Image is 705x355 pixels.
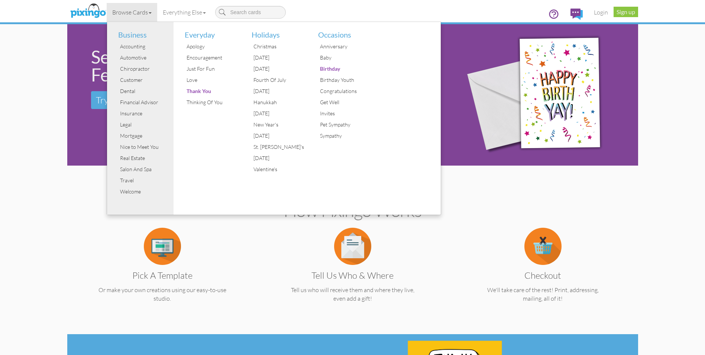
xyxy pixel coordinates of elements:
a: Birthday [313,63,374,74]
div: Insurance [118,108,174,119]
a: [DATE] [246,52,307,63]
a: Sign up [614,7,638,17]
h3: Tell us Who & Where [278,271,428,280]
a: Welcome [113,186,174,197]
span: Try us out, your first card is free! [96,95,220,106]
img: item.alt [334,228,371,265]
a: Pet Sympathy [313,119,374,130]
p: Tell us who will receive them and where they live, even add a gift! [272,286,433,303]
a: [DATE] [246,130,307,141]
a: Real Estate [113,153,174,164]
div: Financial Advisor [118,97,174,108]
a: Legal [113,119,174,130]
div: Thinking Of You [185,97,240,108]
a: Congratulations [313,86,374,97]
div: Get Well [318,97,374,108]
p: We'll take care of the rest! Print, addressing, mailing, all of it! [462,286,624,303]
img: pixingo logo [68,2,108,20]
div: Customer [118,74,174,86]
a: Pick a Template Or make your own creations using our easy-to-use studio. [82,242,243,303]
div: Chiropractor [118,63,174,74]
a: Invites [313,108,374,119]
div: [DATE] [252,86,307,97]
div: Salon And Spa [118,164,174,175]
div: Travel [118,175,174,186]
a: Checkout We'll take care of the rest! Print, addressing, mailing, all of it! [462,242,624,303]
a: Travel [113,175,174,186]
a: Love [179,74,240,86]
div: Nice to Meet You [118,141,174,153]
img: item.alt [524,228,562,265]
a: Mortgage [113,130,174,141]
p: Or make your own creations using our easy-to-use studio. [82,286,243,303]
a: Automotive [113,52,174,63]
a: Tell us Who & Where Tell us who will receive them and where they live, even add a gift! [272,242,433,303]
img: comments.svg [570,9,583,20]
a: Get Well [313,97,374,108]
div: Baby [318,52,374,63]
div: Love [185,74,240,86]
div: Birthday [318,63,374,74]
div: Encouragement [185,52,240,63]
a: Customer [113,74,174,86]
a: Just For Fun [179,63,240,74]
img: 942c5090-71ba-4bfc-9a92-ca782dcda692.png [454,14,633,176]
a: [DATE] [246,86,307,97]
div: Accounting [118,41,174,52]
a: Try us out, your first card is free! [91,91,225,109]
div: New Year's [252,119,307,130]
div: [DATE] [252,108,307,119]
a: Encouragement [179,52,240,63]
a: Thank You [179,86,240,97]
div: Apology [185,41,240,52]
a: Thinking Of You [179,97,240,108]
div: Birthday Youth [318,74,374,86]
div: [DATE] [252,63,307,74]
div: Thank You [185,86,240,97]
div: Automotive [118,52,174,63]
input: Search cards [215,6,286,19]
a: [DATE] [246,108,307,119]
a: Valentine's [246,164,307,175]
a: Birthday Youth [313,74,374,86]
a: Login [588,3,614,22]
div: Anniversary [318,41,374,52]
div: Dental [118,86,174,97]
div: Hanukkah [252,97,307,108]
a: [DATE] [246,63,307,74]
li: Occasions [313,22,374,41]
img: item.alt [144,228,181,265]
li: Holidays [246,22,307,41]
a: Chiropractor [113,63,174,74]
h3: Pick a Template [87,271,237,280]
a: Accounting [113,41,174,52]
li: Everyday [179,22,240,41]
div: Sympathy [318,130,374,141]
a: Financial Advisor [113,97,174,108]
div: Just For Fun [185,63,240,74]
div: Invites [318,108,374,119]
div: Pet Sympathy [318,119,374,130]
a: Nice to Meet You [113,141,174,153]
h3: Checkout [468,271,618,280]
a: Baby [313,52,374,63]
div: Send Printed Greeting Cards & Gifts with a Few Clicks [91,48,442,84]
div: Legal [118,119,174,130]
a: Sympathy [313,130,374,141]
div: [DATE] [252,153,307,164]
a: Browse Cards [107,3,157,22]
a: Apology [179,41,240,52]
a: [DATE] [246,153,307,164]
div: Mortgage [118,130,174,141]
div: [DATE] [252,130,307,141]
h2: How Pixingo works [80,201,625,220]
div: St. [PERSON_NAME]'s [252,141,307,153]
div: [DATE] [252,52,307,63]
a: Christmas [246,41,307,52]
a: Fourth Of July [246,74,307,86]
div: Christmas [252,41,307,52]
li: Business [113,22,174,41]
a: Hanukkah [246,97,307,108]
a: Everything Else [157,3,211,22]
